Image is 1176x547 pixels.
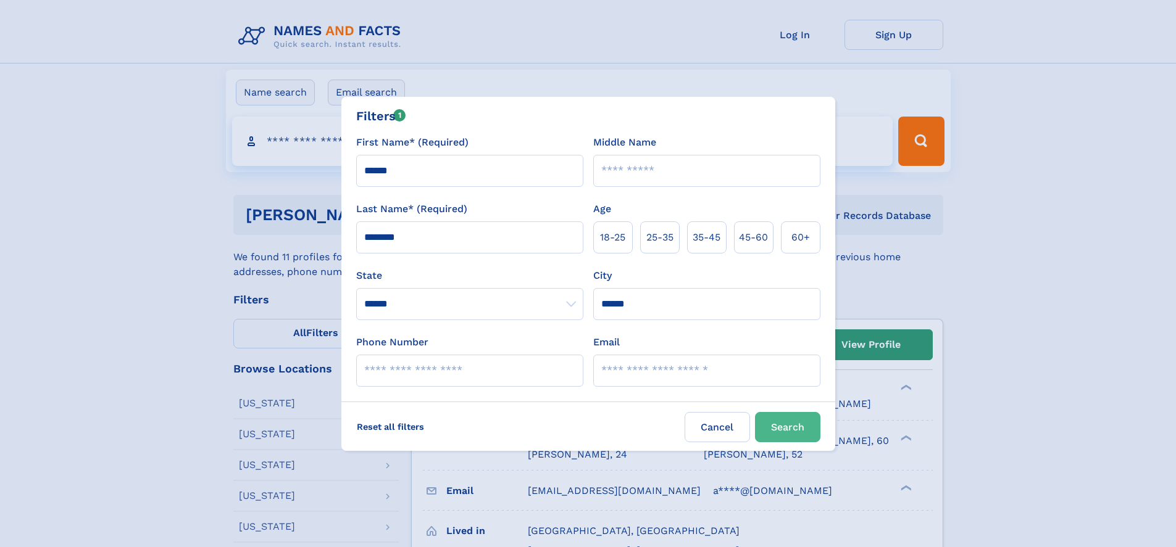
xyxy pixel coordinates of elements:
label: Last Name* (Required) [356,202,467,216]
label: Reset all filters [349,412,432,442]
label: Middle Name [593,135,656,150]
label: City [593,268,612,283]
span: 45‑60 [739,230,768,245]
span: 60+ [791,230,810,245]
span: 25‑35 [646,230,673,245]
div: Filters [356,107,406,125]
span: 35‑45 [693,230,720,245]
label: Email [593,335,620,350]
label: Cancel [685,412,750,442]
label: State [356,268,583,283]
button: Search [755,412,820,442]
label: Phone Number [356,335,428,350]
label: Age [593,202,611,216]
span: 18‑25 [600,230,625,245]
label: First Name* (Required) [356,135,469,150]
